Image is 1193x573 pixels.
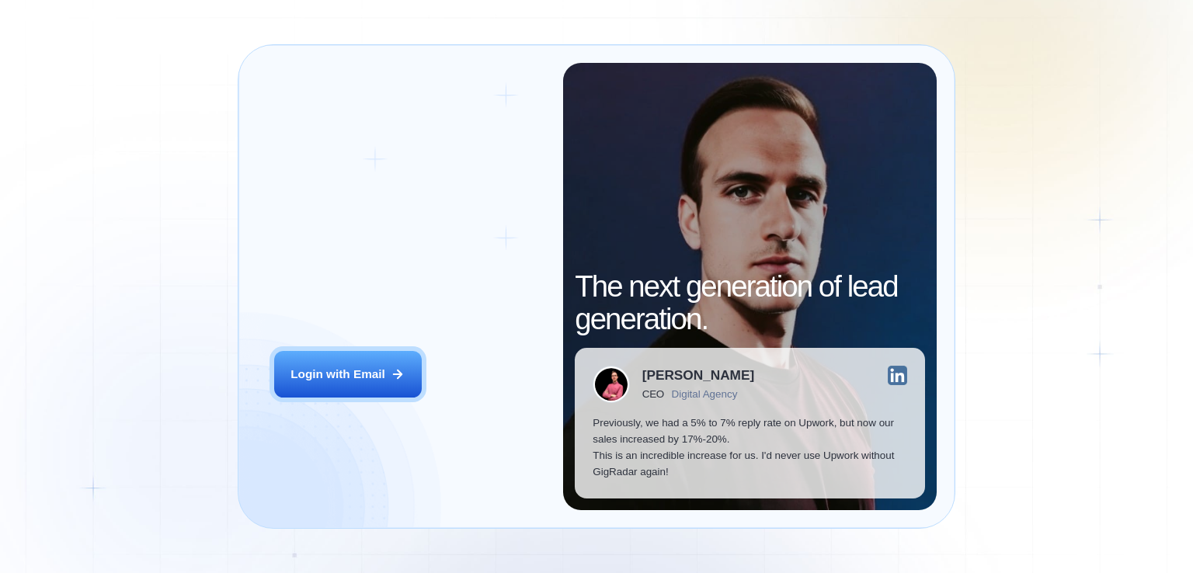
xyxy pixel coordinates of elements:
div: Login with Email [290,366,385,382]
div: CEO [642,388,664,400]
h2: The next generation of lead generation. [575,270,925,335]
div: Digital Agency [672,388,738,400]
div: [PERSON_NAME] [642,369,754,382]
button: Login with Email [274,351,422,398]
p: Previously, we had a 5% to 7% reply rate on Upwork, but now our sales increased by 17%-20%. This ... [593,415,907,481]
